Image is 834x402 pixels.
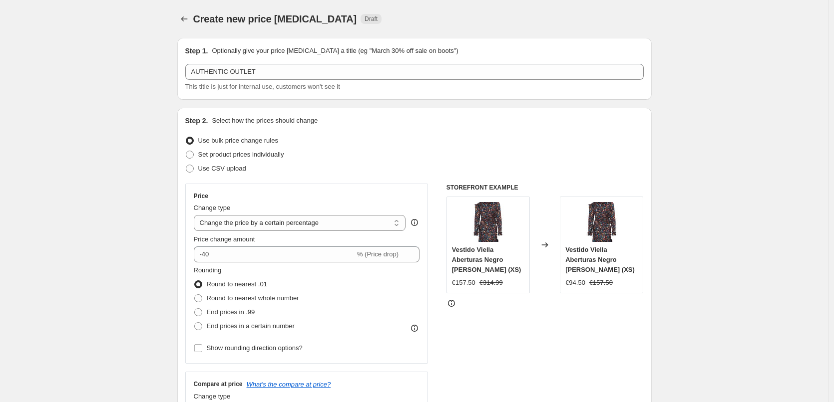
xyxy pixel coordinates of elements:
[194,246,355,262] input: -15
[193,13,357,24] span: Create new price [MEDICAL_DATA]
[365,15,378,23] span: Draft
[357,250,399,258] span: % (Price drop)
[247,381,331,388] button: What's the compare at price?
[582,202,622,242] img: 1012_80x.jpg
[194,235,255,243] span: Price change amount
[194,192,208,200] h3: Price
[194,393,231,400] span: Change type
[212,46,458,56] p: Optionally give your price [MEDICAL_DATA] a title (eg "March 30% off sale on boots")
[194,266,222,274] span: Rounding
[207,280,267,288] span: Round to nearest .01
[207,308,255,316] span: End prices in .99
[207,322,295,330] span: End prices in a certain number
[207,294,299,302] span: Round to nearest whole number
[452,278,475,288] div: €157.50
[468,202,508,242] img: 1012_80x.jpg
[565,278,585,288] div: €94.50
[185,46,208,56] h2: Step 1.
[198,151,284,158] span: Set product prices individually
[194,380,243,388] h3: Compare at price
[452,246,521,273] span: Vestido Viella Aberturas Negro [PERSON_NAME] (XS)
[565,246,635,273] span: Vestido Viella Aberturas Negro [PERSON_NAME] (XS)
[446,184,644,192] h6: STOREFRONT EXAMPLE
[207,344,303,352] span: Show rounding direction options?
[185,64,644,80] input: 30% off holiday sale
[479,278,503,288] strike: €314.99
[198,137,278,144] span: Use bulk price change rules
[185,83,340,90] span: This title is just for internal use, customers won't see it
[177,12,191,26] button: Price change jobs
[410,217,419,227] div: help
[589,278,613,288] strike: €157.50
[198,165,246,172] span: Use CSV upload
[212,116,318,126] p: Select how the prices should change
[185,116,208,126] h2: Step 2.
[194,204,231,211] span: Change type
